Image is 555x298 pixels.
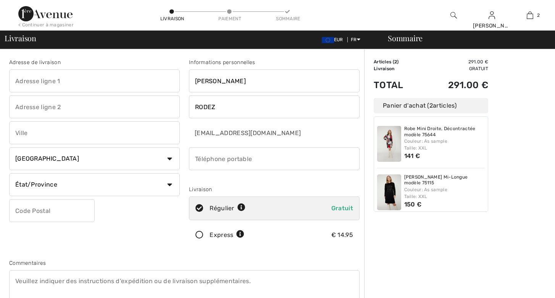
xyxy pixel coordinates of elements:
[404,126,485,138] a: Robe Mini Droite, Décontractée modèle 75644
[210,230,244,240] div: Express
[489,11,495,20] img: Mes infos
[374,72,422,98] td: Total
[18,21,74,28] div: < Continuer à magasiner
[9,199,95,222] input: Code Postal
[450,11,457,20] img: recherche
[404,186,485,200] div: Couleur: As sample Taille: XXL
[379,34,550,42] div: Sommaire
[422,58,488,65] td: 291.00 €
[331,205,353,212] span: Gratuit
[160,15,183,22] div: Livraison
[189,95,360,118] input: Nom de famille
[331,230,353,240] div: € 14.95
[9,69,180,92] input: Adresse ligne 1
[189,58,360,66] div: Informations personnelles
[404,152,420,159] span: 141 €
[511,11,549,20] a: 2
[489,11,495,19] a: Se connecter
[218,15,241,22] div: Paiement
[189,185,360,193] div: Livraison
[210,204,245,213] div: Régulier
[404,138,485,151] div: Couleur: As sample Taille: XXL
[527,11,533,20] img: Mon panier
[404,174,485,186] a: [PERSON_NAME] Mi-Longue modèle 75115
[9,259,360,267] div: Commentaires
[394,59,397,64] span: 2
[18,6,73,21] img: 1ère Avenue
[189,121,317,144] input: Courriel
[351,37,360,42] span: FR
[422,65,488,72] td: Gratuit
[322,37,334,43] img: Euro
[377,126,401,162] img: Robe Mini Droite, Décontractée modèle 75644
[9,58,180,66] div: Adresse de livraison
[374,98,488,113] div: Panier d'achat ( articles)
[9,121,180,144] input: Ville
[189,147,360,170] input: Téléphone portable
[189,69,360,92] input: Prénom
[5,34,36,42] span: Livraison
[429,102,433,109] span: 2
[374,58,422,65] td: Articles ( )
[322,37,346,42] span: EUR
[404,201,422,208] span: 150 €
[276,15,299,22] div: Sommaire
[473,22,510,30] div: [PERSON_NAME]
[9,95,180,118] input: Adresse ligne 2
[422,72,488,98] td: 291.00 €
[537,12,540,19] span: 2
[377,174,401,210] img: Robe Droite Mi-Longue modèle 75115
[374,65,422,72] td: Livraison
